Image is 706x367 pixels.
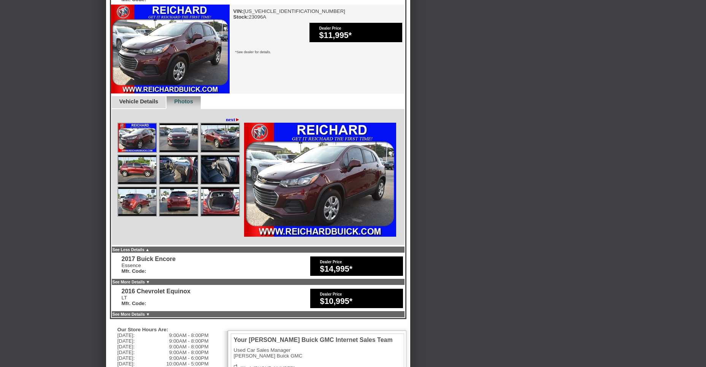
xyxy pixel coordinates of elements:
[169,332,209,338] span: 9:00AM - 8:00PM
[117,350,135,355] span: [DATE]:
[111,5,230,93] img: 2017 Chevrolet Trax
[113,312,150,316] a: See More Details ▼
[118,155,156,184] img: Image.aspx
[169,355,209,361] span: 9:00AM - 6:00PM
[226,117,240,123] a: next►
[122,288,190,295] div: 2016 Chevrolet Equinox
[117,355,135,361] span: [DATE]:
[122,295,190,306] div: LT
[117,361,135,367] span: [DATE]:
[166,361,208,367] span: 10:00AM - 5:00PM
[230,44,405,62] div: *See dealer for details.
[122,263,176,274] div: Essence
[160,155,198,184] img: Image.aspx
[113,280,150,284] a: See More Details ▼
[160,123,198,152] img: Image.aspx
[233,14,249,20] b: Stock:
[233,8,346,20] div: [US_VEHICLE_IDENTIFICATION_NUMBER] 23096A
[320,260,342,264] font: Dealer Price
[117,327,205,332] div: Our Store Hours Are:
[235,117,240,122] span: ►
[113,247,150,252] a: See Less Details ▲
[118,123,156,152] img: Image.aspx
[122,256,176,263] div: 2017 Buick Encore
[201,187,239,216] img: Image.aspx
[169,338,209,344] span: 9:00AM - 8:00PM
[233,8,244,14] b: VIN:
[320,264,399,274] div: $14,995*
[119,98,159,104] a: Vehicle Details
[117,344,135,350] span: [DATE]:
[118,187,156,216] img: Image.aspx
[117,332,135,338] span: [DATE]:
[122,301,146,306] b: Mfr. Code:
[319,26,341,30] font: Dealer Price
[320,297,399,306] div: $10,995*
[160,187,198,216] img: Image.aspx
[319,31,398,40] div: $11,995*
[201,123,239,152] img: Image.aspx
[174,98,193,104] a: Photos
[234,337,393,343] div: Your [PERSON_NAME] Buick GMC Internet Sales Team
[244,123,396,237] img: Image.aspx
[117,338,135,344] span: [DATE]:
[169,350,209,355] span: 9:00AM - 8:00PM
[122,268,146,274] b: Mfr. Code:
[169,344,209,350] span: 9:00AM - 8:00PM
[320,292,342,296] font: Dealer Price
[201,155,239,184] img: Image.aspx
